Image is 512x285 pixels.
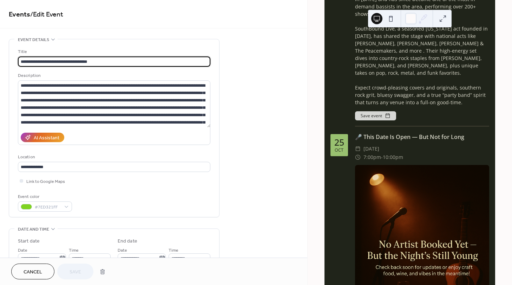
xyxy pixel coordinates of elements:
div: Start date [18,238,40,245]
span: Time [169,247,178,254]
span: / Edit Event [30,8,63,21]
span: Cancel [24,269,42,276]
span: 10:00pm [383,153,403,161]
span: Date and time [18,226,49,233]
span: Date [18,247,27,254]
div: Location [18,153,209,161]
span: Date [118,247,127,254]
span: Time [69,247,79,254]
div: Description [18,72,209,79]
div: 🎤 This Date Is Open — But Not for Long [355,133,489,141]
button: AI Assistant [21,133,64,142]
span: Link to Google Maps [26,178,65,185]
button: Cancel [11,264,54,279]
a: Events [9,8,30,21]
div: End date [118,238,137,245]
div: 25 [334,138,344,147]
div: Title [18,48,209,55]
div: ​ [355,153,361,161]
div: AI Assistant [34,134,59,142]
div: Oct [335,148,343,153]
span: #7ED321FF [35,204,61,211]
span: [DATE] [363,145,379,153]
div: ​ [355,145,361,153]
div: Event color [18,193,71,200]
span: - [381,153,383,161]
span: 7:00pm [363,153,381,161]
button: Save event [355,111,396,120]
span: Event details [18,36,49,44]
